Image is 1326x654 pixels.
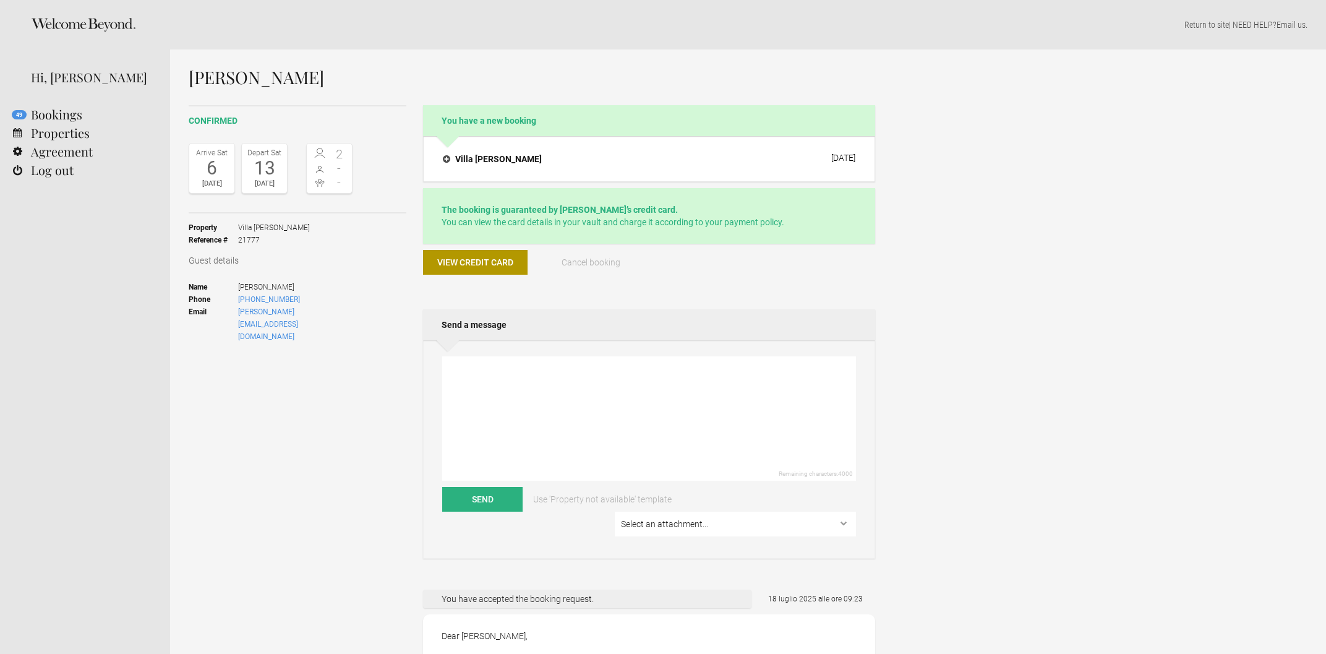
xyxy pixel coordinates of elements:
a: Return to site [1184,20,1229,30]
h2: Send a message [423,309,875,340]
div: 6 [192,159,231,178]
a: Email us [1277,20,1306,30]
button: Cancel booking [539,250,644,275]
strong: Phone [189,293,238,306]
span: - [330,162,349,174]
div: Depart Sat [245,147,284,159]
h4: Villa [PERSON_NAME] [443,153,542,165]
span: View credit card [437,257,513,267]
flynt-notification-badge: 49 [12,110,27,119]
span: [PERSON_NAME] [238,281,353,293]
a: Use 'Property not available' template [524,487,680,512]
a: [PHONE_NUMBER] [238,295,300,304]
div: [DATE] [192,178,231,190]
span: Cancel booking [562,257,620,267]
span: - [330,176,349,189]
h2: You have a new booking [423,105,875,136]
button: Send [442,487,523,512]
h2: confirmed [189,114,406,127]
strong: Email [189,306,238,343]
strong: The booking is guaranteed by [PERSON_NAME]’s credit card. [442,205,678,215]
span: Villa [PERSON_NAME] [238,222,310,234]
p: You can view the card details in your vault and charge it according to your payment policy. [442,204,857,228]
span: 2 [330,148,349,160]
strong: Reference # [189,234,238,246]
h3: Guest details [189,254,406,267]
strong: Name [189,281,238,293]
button: Villa [PERSON_NAME] [DATE] [433,146,865,172]
a: [PERSON_NAME][EMAIL_ADDRESS][DOMAIN_NAME] [238,308,298,341]
div: You have accepted the booking request. [423,590,751,608]
flynt-date-display: 18 luglio 2025 alle ore 09:23 [768,595,863,603]
span: 21777 [238,234,310,246]
div: Hi, [PERSON_NAME] [31,68,152,87]
p: | NEED HELP? . [189,19,1307,31]
div: 13 [245,159,284,178]
div: [DATE] [831,153,855,163]
strong: Property [189,222,238,234]
button: View credit card [423,250,528,275]
div: [DATE] [245,178,284,190]
h1: [PERSON_NAME] [189,68,875,87]
div: Arrive Sat [192,147,231,159]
